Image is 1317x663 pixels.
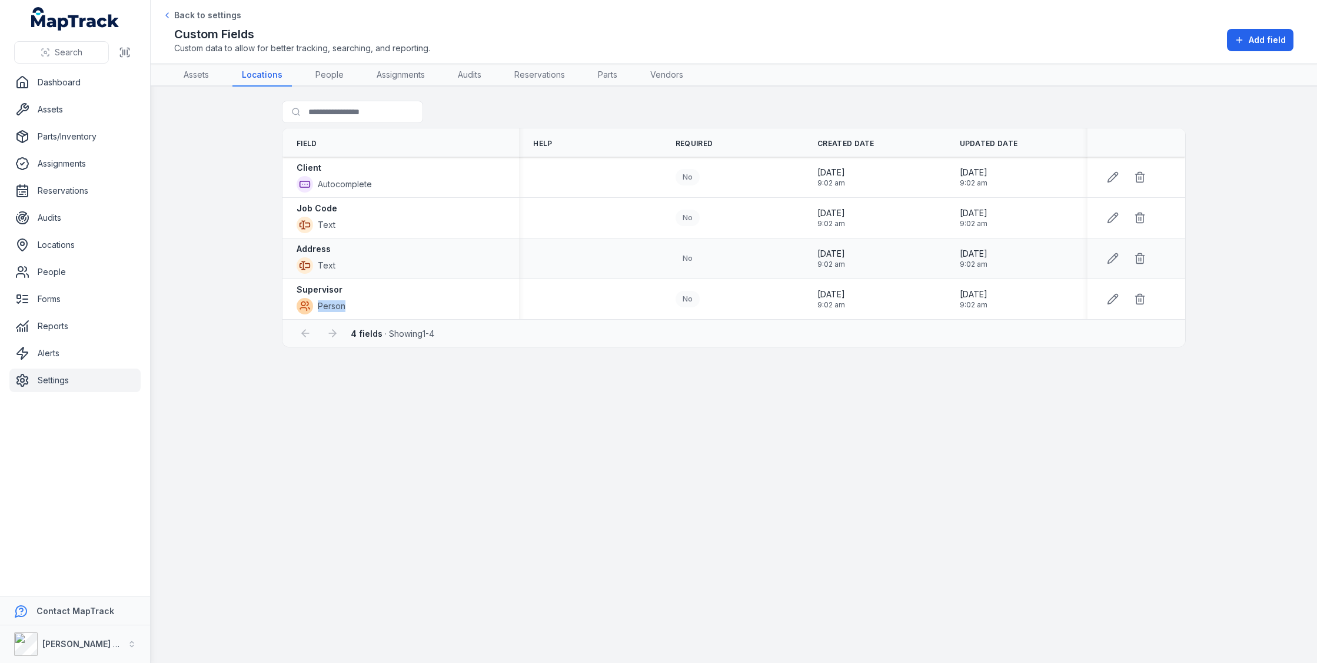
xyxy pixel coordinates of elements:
[676,291,700,307] div: No
[9,179,141,203] a: Reservations
[9,287,141,311] a: Forms
[817,139,874,148] span: Created Date
[676,210,700,226] div: No
[960,248,987,260] span: [DATE]
[960,289,987,300] span: [DATE]
[960,178,987,188] span: 9:02 am
[817,207,845,228] time: 25/09/2025, 9:02:33 am
[9,71,141,94] a: Dashboard
[351,329,434,339] span: · Showing 1 - 4
[817,248,845,260] span: [DATE]
[817,289,845,310] time: 25/09/2025, 9:02:33 am
[9,233,141,257] a: Locations
[817,219,845,228] span: 9:02 am
[960,219,987,228] span: 9:02 am
[960,207,987,219] span: [DATE]
[533,139,552,148] span: Help
[297,139,317,148] span: Field
[676,139,713,148] span: Required
[676,250,700,267] div: No
[297,243,331,255] strong: Address
[174,42,430,54] span: Custom data to allow for better tracking, searching, and reporting.
[960,207,987,228] time: 25/09/2025, 9:02:33 am
[318,300,345,312] span: Person
[817,260,845,269] span: 9:02 am
[9,369,141,392] a: Settings
[318,219,335,231] span: Text
[817,167,845,178] span: [DATE]
[817,289,845,300] span: [DATE]
[960,260,987,269] span: 9:02 am
[960,248,987,269] time: 25/09/2025, 9:02:33 am
[318,178,372,190] span: Autocomplete
[174,26,430,42] h2: Custom Fields
[817,167,845,188] time: 25/09/2025, 9:02:33 am
[9,342,141,365] a: Alerts
[817,300,845,310] span: 9:02 am
[232,64,292,87] a: Locations
[318,260,335,271] span: Text
[36,606,114,616] strong: Contact MapTrack
[1227,29,1293,51] button: Add field
[817,178,845,188] span: 9:02 am
[676,169,700,185] div: No
[448,64,491,87] a: Audits
[960,139,1018,148] span: Updated Date
[1249,34,1286,46] span: Add field
[9,98,141,121] a: Assets
[9,206,141,230] a: Audits
[367,64,434,87] a: Assignments
[960,167,987,178] span: [DATE]
[960,289,987,310] time: 25/09/2025, 9:02:33 am
[351,329,383,339] strong: 4 fields
[960,167,987,188] time: 25/09/2025, 9:02:33 am
[55,47,82,58] span: Search
[588,64,627,87] a: Parts
[297,284,342,296] strong: Supervisor
[505,64,574,87] a: Reservations
[42,639,194,649] strong: [PERSON_NAME] Asset Maintenance
[297,162,321,174] strong: Client
[162,9,241,21] a: Back to settings
[9,260,141,284] a: People
[14,41,109,64] button: Search
[9,152,141,175] a: Assignments
[641,64,693,87] a: Vendors
[297,203,337,214] strong: Job Code
[306,64,353,87] a: People
[817,207,845,219] span: [DATE]
[9,125,141,148] a: Parts/Inventory
[817,248,845,269] time: 25/09/2025, 9:02:33 am
[174,64,218,87] a: Assets
[31,7,119,31] a: MapTrack
[174,9,241,21] span: Back to settings
[9,314,141,338] a: Reports
[960,300,987,310] span: 9:02 am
